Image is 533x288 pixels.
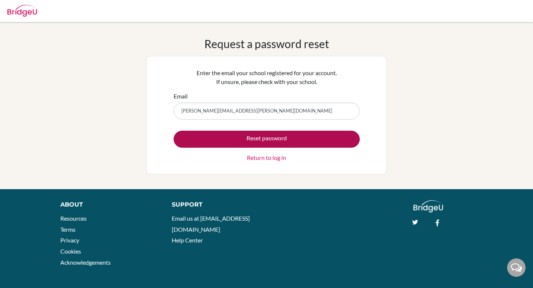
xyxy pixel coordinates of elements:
p: Enter the email your school registered for your account. If unsure, please check with your school. [174,68,360,86]
a: Terms [60,226,76,233]
h1: Request a password reset [204,37,329,50]
a: Cookies [60,248,81,255]
a: Resources [60,215,87,222]
div: About [60,200,155,209]
a: Return to log in [247,153,286,162]
img: Bridge-U [7,5,37,17]
span: Help [17,5,32,12]
img: logo_white@2x-f4f0deed5e89b7ecb1c2cc34c3e3d731f90f0f143d5ea2071677605dd97b5244.png [413,200,443,212]
a: Email us at [EMAIL_ADDRESS][DOMAIN_NAME] [172,215,250,233]
a: Privacy [60,237,79,244]
label: Email [174,92,188,101]
div: Support [172,200,259,209]
a: Help Center [172,237,203,244]
a: Acknowledgements [60,259,111,266]
button: Reset password [174,131,360,148]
